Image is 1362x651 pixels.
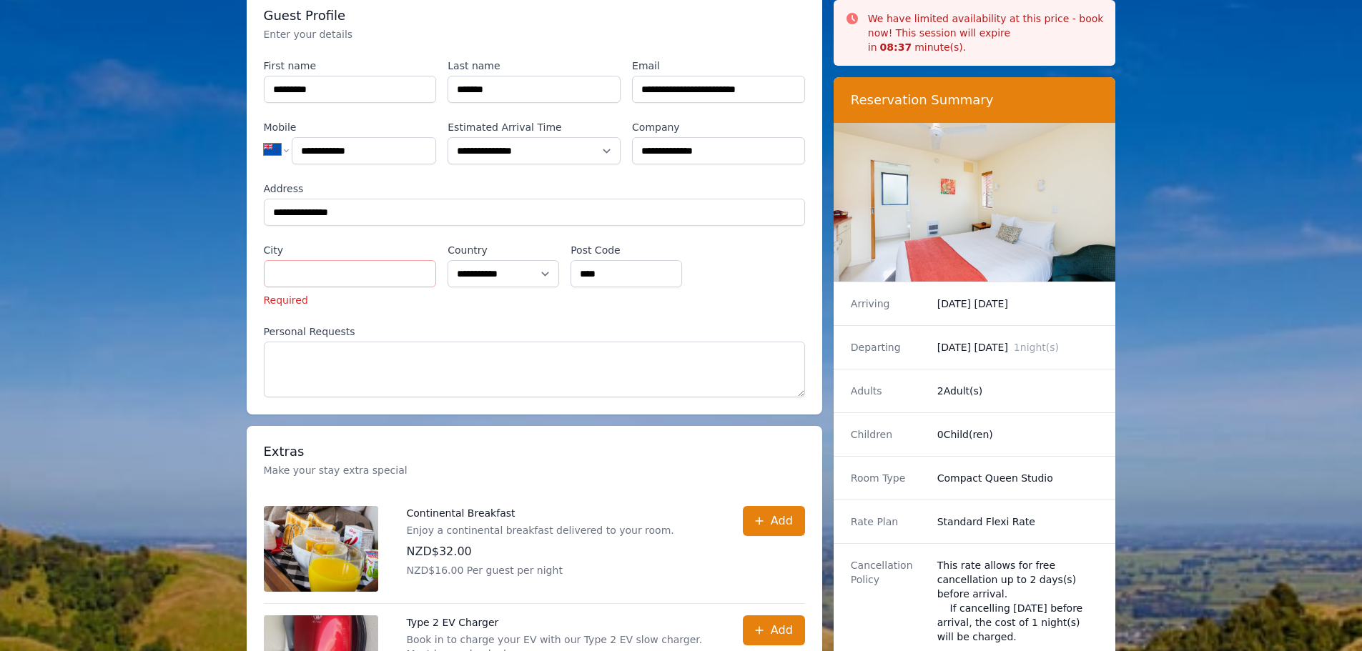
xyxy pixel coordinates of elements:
[448,243,559,257] label: Country
[264,463,805,477] p: Make your stay extra special
[632,120,805,134] label: Company
[851,427,926,442] dt: Children
[937,297,1099,311] dd: [DATE] [DATE]
[937,471,1099,485] dd: Compact Queen Studio
[407,543,674,560] p: NZD$32.00
[937,384,1099,398] dd: 2 Adult(s)
[743,615,805,645] button: Add
[407,523,674,537] p: Enjoy a continental breakfast delivered to your room.
[743,506,805,536] button: Add
[868,11,1105,54] p: We have limited availability at this price - book now! This session will expire in minute(s).
[937,427,1099,442] dd: 0 Child(ren)
[937,340,1099,354] dd: [DATE] [DATE]
[851,384,926,398] dt: Adults
[264,7,805,24] h3: Guest Profile
[851,340,926,354] dt: Departing
[264,59,437,73] label: First name
[264,293,437,307] p: Required
[937,558,1099,644] div: This rate allows for free cancellation up to 2 days(s) before arrival. If cancelling [DATE] befor...
[880,41,912,53] strong: 08 : 37
[851,91,1099,109] h3: Reservation Summary
[264,506,378,592] img: Continental Breakfast
[264,324,805,339] label: Personal Requests
[448,120,621,134] label: Estimated Arrival Time
[407,563,674,577] p: NZD$16.00 Per guest per night
[407,615,714,630] p: Type 2 EV Charger
[851,297,926,311] dt: Arriving
[264,182,805,196] label: Address
[851,471,926,485] dt: Room Type
[632,59,805,73] label: Email
[851,515,926,529] dt: Rate Plan
[771,512,793,530] span: Add
[834,123,1116,282] img: Compact Queen Studio
[264,27,805,41] p: Enter your details
[1014,342,1059,353] span: 1 night(s)
[937,515,1099,529] dd: Standard Flexi Rate
[407,506,674,520] p: Continental Breakfast
[771,622,793,639] span: Add
[264,443,805,460] h3: Extras
[264,243,437,257] label: City
[264,120,437,134] label: Mobile
[448,59,621,73] label: Last name
[851,558,926,644] dt: Cancellation Policy
[571,243,682,257] label: Post Code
